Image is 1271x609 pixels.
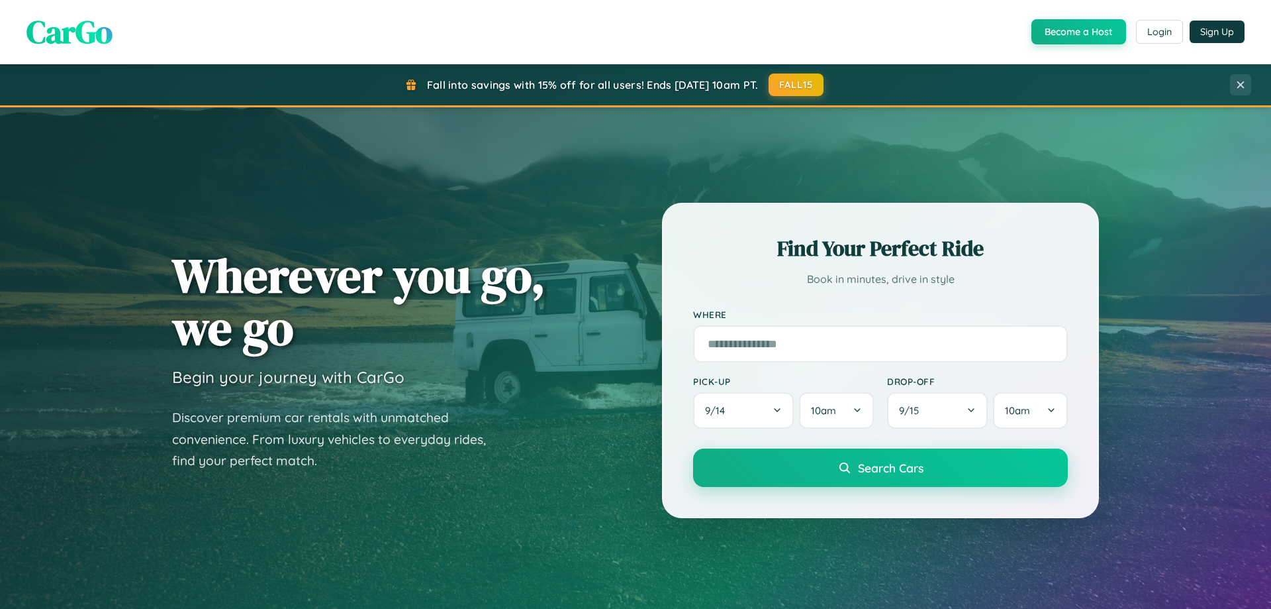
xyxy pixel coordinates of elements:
[769,74,824,96] button: FALL15
[693,270,1068,289] p: Book in minutes, drive in style
[811,404,836,417] span: 10am
[1136,20,1183,44] button: Login
[693,234,1068,263] h2: Find Your Perfect Ride
[1005,404,1030,417] span: 10am
[172,249,545,354] h1: Wherever you go, we go
[26,10,113,54] span: CarGo
[1031,19,1126,44] button: Become a Host
[993,392,1068,429] button: 10am
[427,78,759,91] span: Fall into savings with 15% off for all users! Ends [DATE] 10am PT.
[693,392,794,429] button: 9/14
[887,392,988,429] button: 9/15
[172,407,503,472] p: Discover premium car rentals with unmatched convenience. From luxury vehicles to everyday rides, ...
[705,404,731,417] span: 9 / 14
[693,449,1068,487] button: Search Cars
[693,309,1068,320] label: Where
[799,392,874,429] button: 10am
[899,404,925,417] span: 9 / 15
[887,376,1068,387] label: Drop-off
[1190,21,1245,43] button: Sign Up
[693,376,874,387] label: Pick-up
[858,461,923,475] span: Search Cars
[172,367,404,387] h3: Begin your journey with CarGo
